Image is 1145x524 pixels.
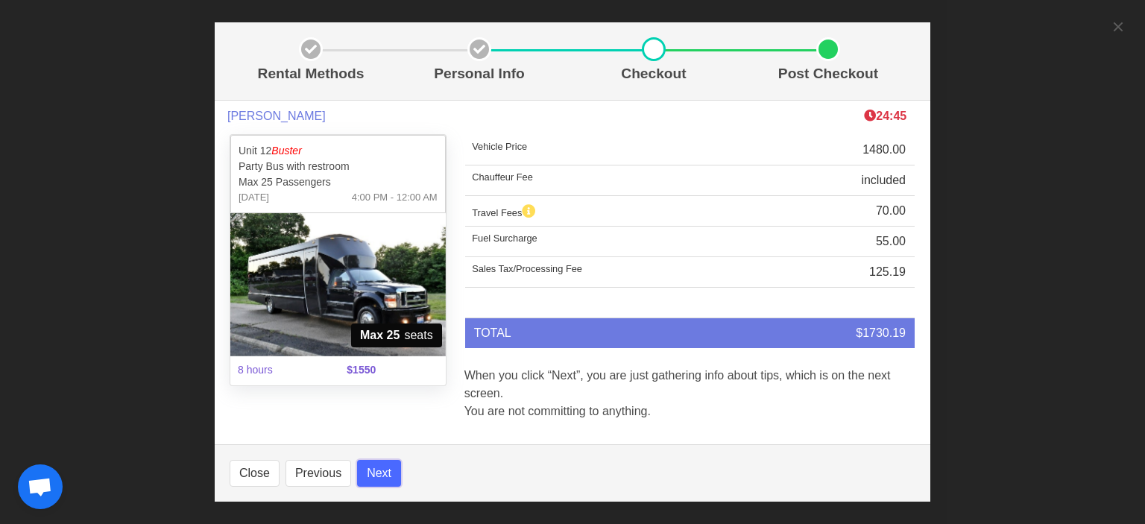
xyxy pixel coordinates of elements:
span: seats [351,323,442,347]
td: included [757,165,915,196]
strong: Max 25 [360,326,400,344]
td: 55.00 [757,227,915,257]
td: Travel Fees [465,196,757,227]
td: Fuel Surcharge [465,227,757,257]
div: Open chat [18,464,63,509]
td: TOTAL [465,318,757,348]
td: Chauffeur Fee [465,165,757,196]
td: 1480.00 [757,135,915,165]
img: 12%2001.jpg [230,213,446,356]
td: 70.00 [757,196,915,227]
b: 24:45 [864,110,906,122]
span: [DATE] [239,190,269,205]
p: Personal Info [398,63,561,85]
button: Previous [286,460,351,487]
button: Next [357,460,401,487]
p: Unit 12 [239,143,438,159]
p: When you click “Next”, you are just gathering info about tips, which is on the next screen. [464,367,915,403]
td: Sales Tax/Processing Fee [465,257,757,288]
p: Rental Methods [236,63,386,85]
button: Close [230,460,280,487]
p: Max 25 Passengers [239,174,438,190]
span: 8 hours [229,353,338,387]
td: 125.19 [757,257,915,288]
p: Checkout [572,63,735,85]
span: [PERSON_NAME] [227,109,326,123]
span: 4:00 PM - 12:00 AM [352,190,438,205]
p: Party Bus with restroom [239,159,438,174]
p: You are not committing to anything. [464,403,915,420]
p: Post Checkout [747,63,909,85]
td: $1730.19 [757,318,915,348]
td: Vehicle Price [465,135,757,165]
em: Buster [271,145,301,157]
span: The clock is ticking ⁠— this timer shows how long we'll hold this limo during checkout. If time r... [864,110,906,122]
